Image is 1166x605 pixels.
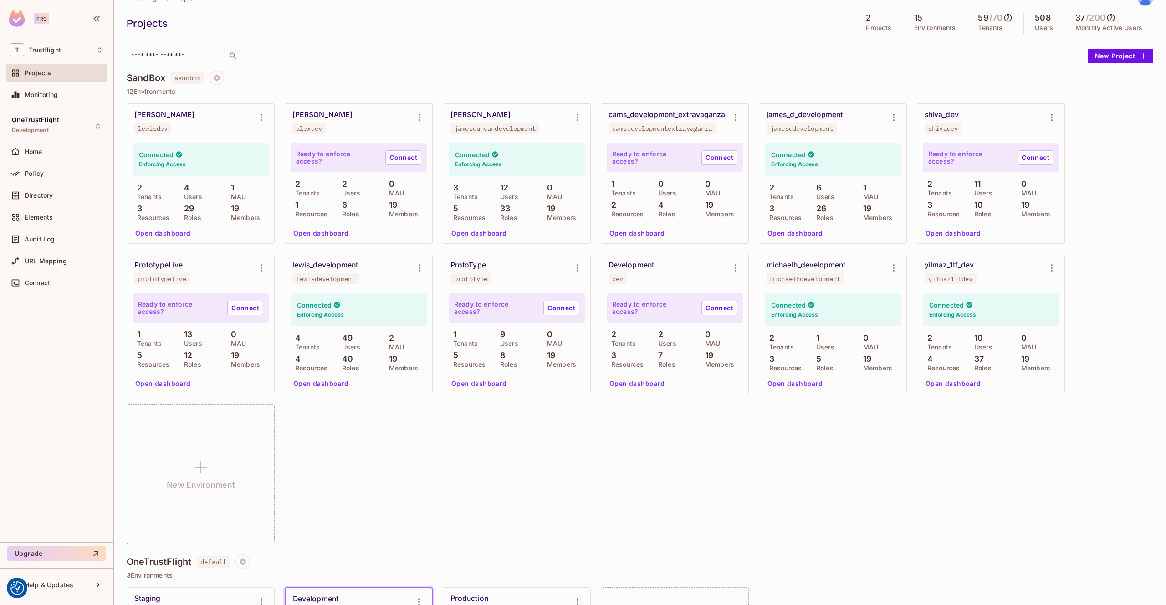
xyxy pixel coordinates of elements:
p: 3 [449,183,458,192]
p: Members [384,364,418,372]
p: 4 [291,354,301,364]
p: Users [970,190,992,197]
h6: Enforcing Access [929,311,976,319]
span: Workspace: Trustflight [29,46,61,54]
p: Roles [179,361,201,368]
p: 5 [449,204,458,213]
p: Ready to enforce access? [138,301,220,315]
button: Environment settings [726,108,745,127]
p: Tenants [133,340,162,347]
button: Environment settings [885,108,903,127]
button: Open dashboard [290,226,353,241]
p: 3 [765,204,774,213]
div: michaelh_development [767,261,846,270]
button: Environment settings [410,108,429,127]
p: 0 [542,330,552,339]
p: 9 [496,330,505,339]
button: Upgrade [7,546,106,561]
p: Users [179,340,202,347]
h4: Connected [139,150,174,159]
div: lewisdevelopment [296,275,355,282]
div: prototype [454,275,487,282]
p: Resources [607,210,644,218]
p: MAU [542,193,562,200]
p: Ready to enforce access? [928,150,1010,165]
button: Environment settings [568,259,587,277]
p: Members [226,214,260,221]
span: Development [12,127,49,134]
div: Projects [127,16,850,30]
h5: 59 [978,13,988,22]
button: Open dashboard [132,376,194,391]
p: Tenants [449,193,478,200]
h5: / 70 [989,13,1002,22]
p: Ready to enforce access? [612,150,694,165]
p: Tenants [923,344,952,351]
p: 1 [607,179,614,189]
h1: New Environment [167,478,235,492]
div: jamesddevelopment [770,125,833,132]
p: Members [859,364,892,372]
div: michaelhdevelopment [770,275,841,282]
p: MAU [1017,344,1036,351]
h4: Connected [455,150,490,159]
a: Connect [385,150,421,165]
p: 12 [179,351,192,360]
p: Resources [291,210,327,218]
a: Connect [701,150,737,165]
p: 7 [654,351,663,360]
button: Open dashboard [764,226,827,241]
span: default [197,556,230,568]
p: 2 [765,333,774,343]
p: MAU [1017,190,1036,197]
h5: 37 [1075,13,1085,22]
button: Environment settings [410,259,429,277]
p: MAU [226,193,246,200]
h5: 15 [914,13,922,22]
h6: Enforcing Access [139,160,186,169]
p: Ready to enforce access? [612,301,694,315]
span: Policy [25,170,44,177]
p: 5 [449,351,458,360]
p: Users [812,344,834,351]
a: Connect [227,301,263,315]
p: Members [384,210,418,218]
p: Roles [654,361,675,368]
p: 2 [291,179,300,189]
p: 0 [384,179,394,189]
button: Open dashboard [606,376,669,391]
span: Project settings [210,75,224,84]
p: Users [179,193,202,200]
p: 6 [812,183,821,192]
p: 3 [133,204,142,213]
p: Resources [291,364,327,372]
p: 19 [701,200,713,210]
p: 33 [496,204,510,213]
p: Members [859,214,892,221]
div: alexdev [296,125,322,132]
button: Environment settings [726,259,745,277]
span: Home [25,148,42,155]
span: Elements [25,214,53,221]
div: cams_development_extravaganza [609,110,725,119]
p: 12 Environments [127,88,1153,95]
p: 0 [1017,333,1027,343]
div: lewis_development [292,261,358,270]
div: Pro [34,13,49,24]
a: Connect [701,301,737,315]
a: Connect [1018,150,1053,165]
p: 29 [179,204,194,213]
div: Production [450,594,488,603]
p: 2 [607,330,616,339]
p: 2 [923,333,932,343]
p: 2 [338,179,347,189]
p: 19 [859,204,871,213]
p: Roles [496,214,517,221]
p: MAU [226,340,246,347]
h6: Enforcing Access [771,160,818,169]
p: Tenants [765,344,794,351]
p: Roles [496,361,517,368]
div: Development [609,261,654,270]
p: 6 [338,200,347,210]
p: MAU [859,193,878,200]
